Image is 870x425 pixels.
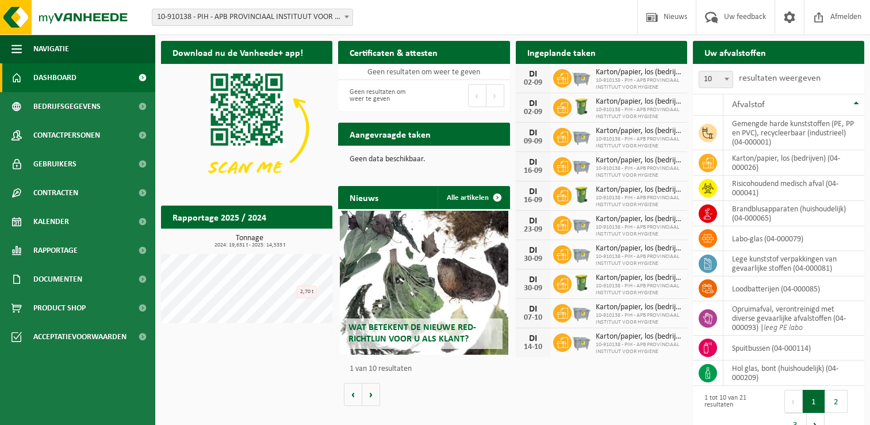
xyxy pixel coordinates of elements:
[596,341,681,355] span: 10-910138 - PIH - APB PROVINCIAAL INSTITUUT VOOR HYGIENE
[350,155,498,164] p: Geen data beschikbaar.
[572,302,591,322] img: WB-2500-GAL-GY-01
[33,150,76,179] span: Gebruikers
[340,211,508,355] a: Wat betekent de nieuwe RED-richtlijn voor u als klant?
[338,186,390,208] h2: Nieuws
[33,265,82,294] span: Documenten
[596,185,681,195] span: Karton/papier, los (bedrijven)
[344,83,418,108] div: Geen resultaten om weer te geven
[723,361,864,386] td: hol glas, bont (huishoudelijk) (04-000209)
[247,228,331,251] a: Bekijk rapportage
[350,365,504,373] p: 1 van 10 resultaten
[33,207,69,236] span: Kalender
[596,136,681,150] span: 10-910138 - PIH - APB PROVINCIAAL INSTITUUT VOOR HYGIENE
[596,127,681,136] span: Karton/papier, los (bedrijven)
[572,67,591,87] img: WB-2500-GAL-GY-01
[596,332,681,341] span: Karton/papier, los (bedrijven)
[167,234,332,248] h3: Tonnage
[522,128,545,138] div: DI
[522,196,545,204] div: 16-09
[33,179,78,207] span: Contracten
[596,195,681,208] span: 10-910138 - PIH - APB PROVINCIAAL INSTITUUT VOOR HYGIENE
[33,322,127,351] span: Acceptatievoorwaarden
[522,187,545,196] div: DI
[161,64,332,193] img: Download de VHEPlus App
[522,167,545,175] div: 16-09
[297,286,317,298] div: 2,70 t
[152,9,352,25] span: 10-910138 - PIH - APB PROVINCIAAL INSTITUUT VOOR HYGIENE - ANTWERPEN
[522,334,545,343] div: DI
[803,390,825,413] button: 1
[522,284,545,293] div: 30-09
[438,186,509,209] a: Alle artikelen
[699,71,733,88] span: 10
[572,126,591,146] img: WB-2500-GAL-GY-01
[723,336,864,361] td: spuitbussen (04-000114)
[33,294,86,322] span: Product Shop
[362,383,380,406] button: Volgende
[33,63,76,92] span: Dashboard
[572,244,591,263] img: WB-2500-GAL-GY-01
[596,283,681,297] span: 10-910138 - PIH - APB PROVINCIAAL INSTITUUT VOOR HYGIENE
[522,99,545,108] div: DI
[596,303,681,312] span: Karton/papier, los (bedrijven)
[344,383,362,406] button: Vorige
[338,41,449,63] h2: Certificaten & attesten
[723,150,864,176] td: karton/papier, los (bedrijven) (04-000026)
[764,324,803,332] i: leeg PE labo
[572,273,591,293] img: WB-0240-HPE-GN-50
[33,35,69,63] span: Navigatie
[732,100,765,109] span: Afvalstof
[723,276,864,301] td: loodbatterijen (04-000085)
[596,274,681,283] span: Karton/papier, los (bedrijven)
[522,305,545,314] div: DI
[522,217,545,226] div: DI
[522,79,545,87] div: 02-09
[596,253,681,267] span: 10-910138 - PIH - APB PROVINCIAAL INSTITUUT VOOR HYGIENE
[522,138,545,146] div: 09-09
[784,390,803,413] button: Previous
[693,41,777,63] h2: Uw afvalstoffen
[572,97,591,116] img: WB-0240-HPE-GN-50
[348,323,476,343] span: Wat betekent de nieuwe RED-richtlijn voor u als klant?
[161,206,278,228] h2: Rapportage 2025 / 2024
[596,68,681,77] span: Karton/papier, los (bedrijven)
[572,332,591,351] img: WB-2500-GAL-GY-01
[596,165,681,179] span: 10-910138 - PIH - APB PROVINCIAAL INSTITUUT VOOR HYGIENE
[33,92,101,121] span: Bedrijfsgegevens
[152,9,353,26] span: 10-910138 - PIH - APB PROVINCIAAL INSTITUUT VOOR HYGIENE - ANTWERPEN
[161,41,315,63] h2: Download nu de Vanheede+ app!
[468,84,486,107] button: Previous
[739,74,821,83] label: resultaten weergeven
[486,84,504,107] button: Next
[33,121,100,150] span: Contactpersonen
[572,155,591,175] img: WB-2500-GAL-GY-01
[723,201,864,226] td: brandblusapparaten (huishoudelijk) (04-000065)
[596,107,681,120] span: 10-910138 - PIH - APB PROVINCIAAL INSTITUUT VOOR HYGIENE
[699,71,733,88] span: 10
[596,312,681,326] span: 10-910138 - PIH - APB PROVINCIAAL INSTITUUT VOOR HYGIENE
[572,214,591,234] img: WB-2500-GAL-GY-01
[723,116,864,150] td: gemengde harde kunststoffen (PE, PP en PVC), recycleerbaar (industrieel) (04-000001)
[522,158,545,167] div: DI
[167,242,332,248] span: 2024: 19,631 t - 2025: 14,533 t
[596,215,681,224] span: Karton/papier, los (bedrijven)
[572,185,591,204] img: WB-0240-HPE-GN-50
[522,275,545,284] div: DI
[522,226,545,234] div: 23-09
[522,314,545,322] div: 07-10
[723,251,864,276] td: lege kunststof verpakkingen van gevaarlijke stoffen (04-000081)
[338,123,442,145] h2: Aangevraagde taken
[596,244,681,253] span: Karton/papier, los (bedrijven)
[596,224,681,238] span: 10-910138 - PIH - APB PROVINCIAAL INSTITUUT VOOR HYGIENE
[596,97,681,107] span: Karton/papier, los (bedrijven)
[33,236,78,265] span: Rapportage
[522,255,545,263] div: 30-09
[522,70,545,79] div: DI
[522,343,545,351] div: 14-10
[723,301,864,336] td: opruimafval, verontreinigd met diverse gevaarlijke afvalstoffen (04-000093) |
[516,41,607,63] h2: Ingeplande taken
[825,390,848,413] button: 2
[522,108,545,116] div: 02-09
[6,400,192,425] iframe: chat widget
[596,77,681,91] span: 10-910138 - PIH - APB PROVINCIAAL INSTITUUT VOOR HYGIENE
